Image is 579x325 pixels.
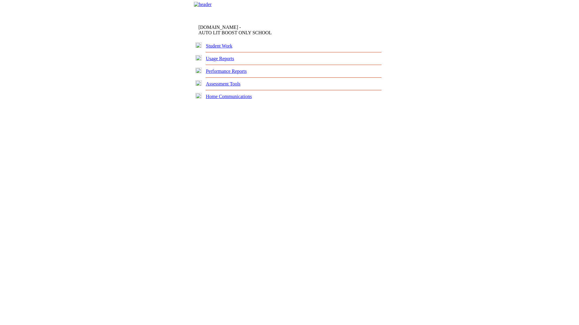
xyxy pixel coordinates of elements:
img: plus.gif [195,68,202,73]
img: plus.gif [195,93,202,98]
nobr: AUTO LIT BOOST ONLY SCHOOL [198,30,272,35]
img: plus.gif [195,42,202,48]
img: header [194,2,212,7]
a: Home Communications [206,94,252,99]
a: Student Work [206,43,233,48]
td: [DOMAIN_NAME] - [198,25,309,36]
img: plus.gif [195,55,202,60]
a: Assessment Tools [206,81,241,86]
img: plus.gif [195,80,202,86]
a: Performance Reports [206,69,247,74]
a: Usage Reports [206,56,234,61]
